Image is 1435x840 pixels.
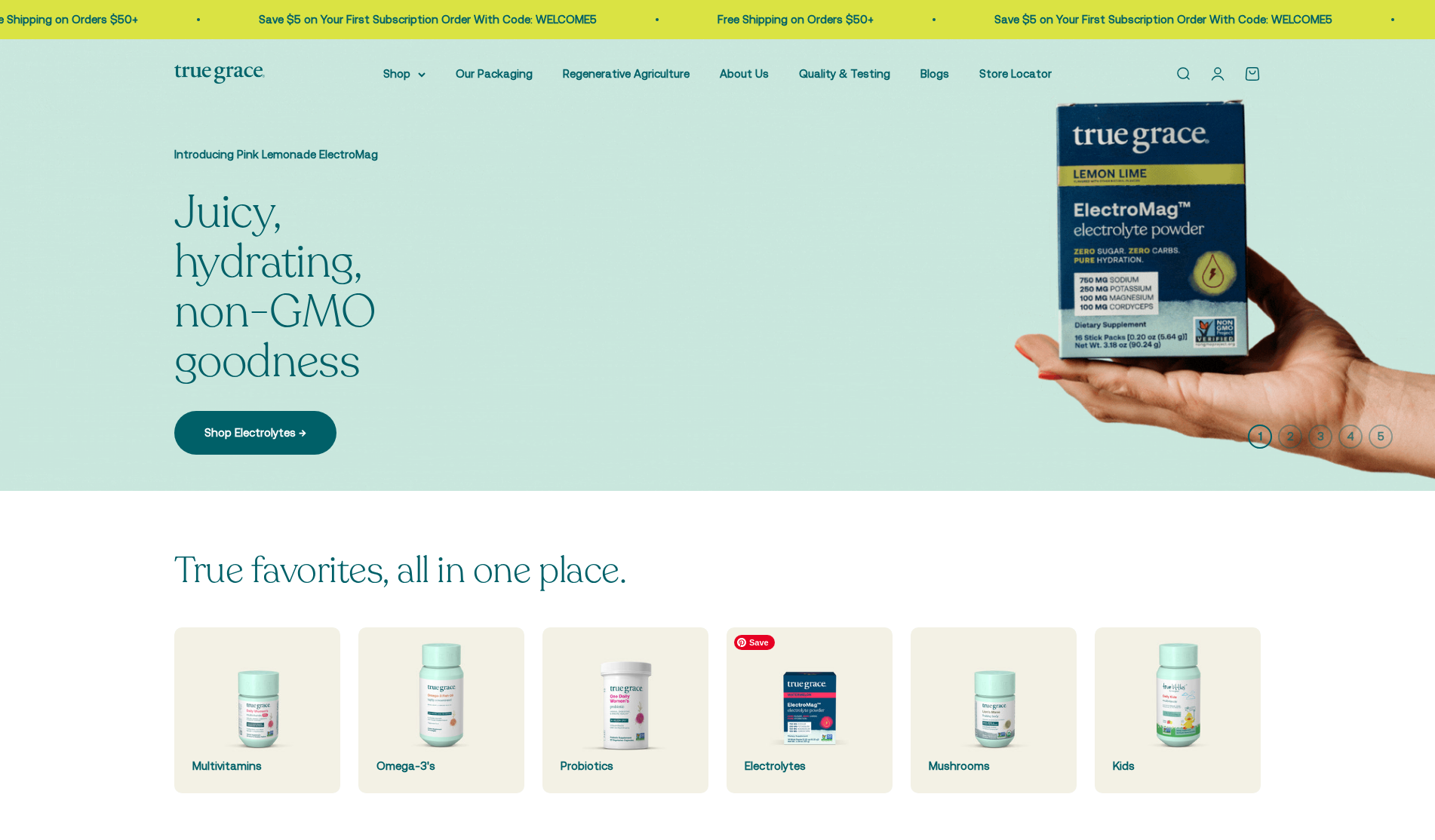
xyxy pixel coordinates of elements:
[192,757,322,775] div: Multivitamins
[44,11,382,29] p: Save $5 on Your First Subscription Order With Code: WELCOME5
[745,757,874,775] div: Electrolytes
[174,231,476,393] split-lines: Juicy, hydrating, non-GMO goodness
[929,757,1059,775] div: Mushrooms
[779,11,1117,29] p: Save $5 on Your First Subscription Order With Code: WELCOME5
[979,67,1052,80] a: Store Locator
[799,67,890,80] a: Quality & Testing
[1308,425,1332,449] button: 3
[1248,425,1272,449] button: 1
[358,627,524,793] a: Omega-3's
[727,627,893,793] a: Electrolytes
[383,65,426,83] summary: Shop
[1238,13,1394,26] a: Free Shipping on Orders $50+
[1338,425,1363,449] button: 4
[542,627,708,793] a: Probiotics
[911,627,1077,793] a: Mushrooms
[1113,757,1243,775] div: Kids
[920,67,949,80] a: Blogs
[561,757,690,775] div: Probiotics
[720,67,769,80] a: About Us
[174,146,476,164] p: Introducing Pink Lemonade ElectroMag
[174,627,340,793] a: Multivitamins
[174,546,626,595] split-lines: True favorites, all in one place.
[502,13,659,26] a: Free Shipping on Orders $50+
[1369,425,1393,449] button: 5
[1278,425,1302,449] button: 2
[376,757,506,775] div: Omega-3's
[456,67,533,80] a: Our Packaging
[563,67,690,80] a: Regenerative Agriculture
[734,635,775,650] span: Save
[1095,627,1261,793] a: Kids
[174,411,336,455] a: Shop Electrolytes →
